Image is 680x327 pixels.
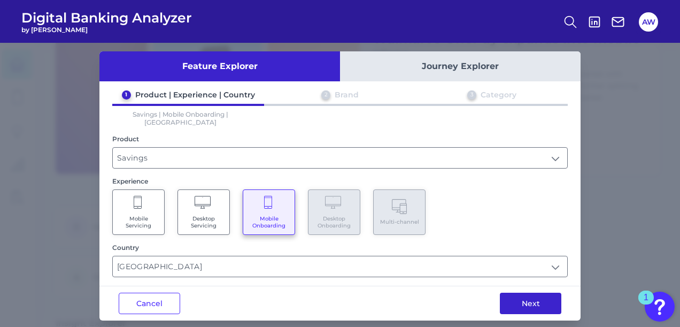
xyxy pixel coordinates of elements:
span: Mobile Servicing [118,215,159,229]
div: Product [112,135,568,143]
span: Desktop Onboarding [314,215,354,229]
div: Brand [335,90,359,100]
div: Product | Experience | Country [135,90,255,100]
button: Desktop Onboarding [308,189,360,235]
div: 2 [321,90,330,100]
button: Multi-channel [373,189,426,235]
button: AW [639,12,658,32]
span: Desktop Servicing [183,215,224,229]
span: by [PERSON_NAME] [21,26,192,34]
span: Digital Banking Analyzer [21,10,192,26]
div: Experience [112,177,568,185]
p: Savings | Mobile Onboarding | [GEOGRAPHIC_DATA] [112,110,249,126]
div: 1 [644,298,648,311]
div: 3 [467,90,476,100]
button: Desktop Servicing [177,189,230,235]
button: Mobile Onboarding [243,189,295,235]
button: Mobile Servicing [112,189,165,235]
button: Open Resource Center, 1 new notification [645,292,675,322]
span: Multi-channel [380,218,419,225]
button: Feature Explorer [99,51,340,81]
div: 1 [122,90,131,100]
div: Country [112,244,568,252]
button: Journey Explorer [340,51,581,81]
button: Cancel [119,293,180,314]
button: Next [500,293,561,314]
span: Mobile Onboarding [249,215,289,229]
div: Category [481,90,516,100]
